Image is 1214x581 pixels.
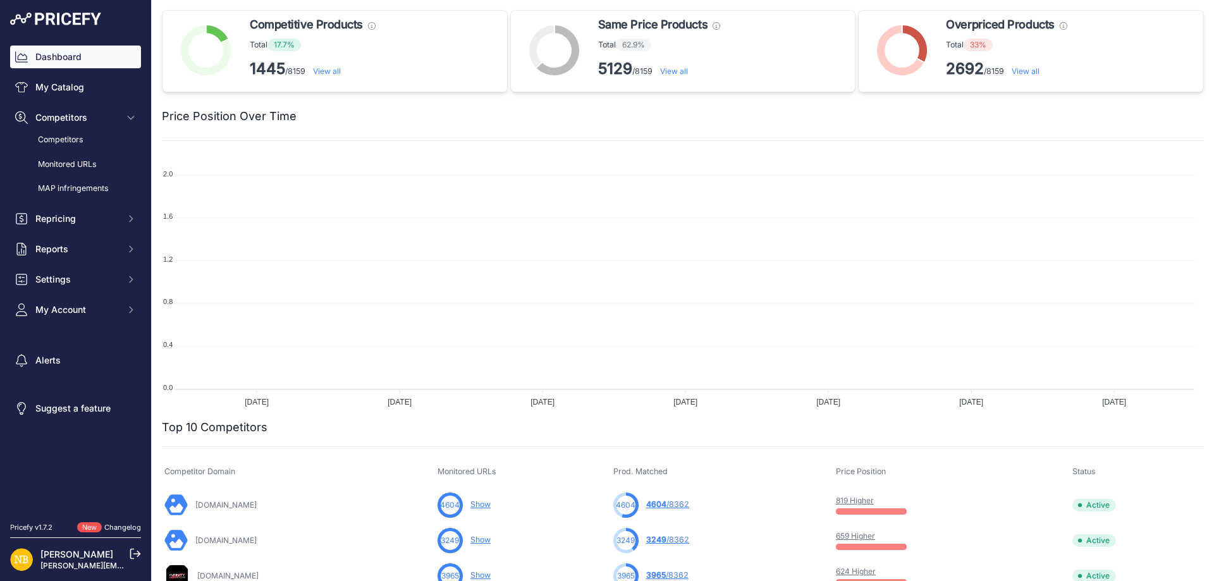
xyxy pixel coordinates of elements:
nav: Sidebar [10,46,141,507]
tspan: 1.6 [163,212,173,220]
span: Prod. Matched [613,467,668,476]
span: 62.9% [616,39,651,51]
tspan: 0.4 [163,341,173,348]
tspan: [DATE] [1102,398,1126,407]
span: 3965 [646,570,666,580]
div: Pricefy v1.7.2 [10,522,52,533]
span: 4604 [616,499,635,511]
strong: 1445 [250,59,285,78]
p: /8159 [598,59,720,79]
a: MAP infringements [10,178,141,200]
button: Settings [10,268,141,291]
a: Dashboard [10,46,141,68]
tspan: 1.2 [163,255,173,263]
tspan: 0.0 [163,384,173,391]
a: 3249/8362 [646,535,689,544]
button: Repricing [10,207,141,230]
tspan: [DATE] [388,398,412,407]
img: Pricefy Logo [10,13,101,25]
span: Price Position [836,467,886,476]
a: Alerts [10,349,141,372]
p: /8159 [250,59,376,79]
a: Changelog [104,523,141,532]
a: 659 Higher [836,531,875,541]
a: View all [313,66,341,76]
span: Reports [35,243,118,255]
h2: Price Position Over Time [162,107,297,125]
span: 17.7% [267,39,301,51]
span: Same Price Products [598,16,708,34]
button: Competitors [10,106,141,129]
tspan: [DATE] [245,398,269,407]
span: 3249 [441,535,459,546]
a: [PERSON_NAME] [40,549,113,560]
strong: 5129 [598,59,632,78]
tspan: 2.0 [163,170,173,178]
span: 4604 [440,499,460,511]
a: 4604/8362 [646,499,689,509]
a: 3965/8362 [646,570,689,580]
tspan: 0.8 [163,298,173,305]
p: /8159 [946,59,1067,79]
span: My Account [35,303,118,316]
span: 4604 [646,499,666,509]
tspan: [DATE] [816,398,840,407]
a: Competitors [10,129,141,151]
span: Status [1072,467,1096,476]
a: Monitored URLs [10,154,141,176]
span: Competitor Domain [164,467,235,476]
span: 33% [964,39,993,51]
span: 3249 [646,535,666,544]
a: [DOMAIN_NAME] [197,571,259,580]
button: My Account [10,298,141,321]
tspan: [DATE] [673,398,697,407]
a: My Catalog [10,76,141,99]
p: Total [250,39,376,51]
a: Show [470,535,491,544]
a: 819 Higher [836,496,874,505]
span: Overpriced Products [946,16,1054,34]
span: Repricing [35,212,118,225]
span: New [77,522,102,533]
a: View all [1012,66,1039,76]
a: [DOMAIN_NAME] [195,500,257,510]
a: 624 Higher [836,566,876,576]
tspan: [DATE] [530,398,555,407]
span: Active [1072,499,1116,511]
button: Reports [10,238,141,260]
h2: Top 10 Competitors [162,419,267,436]
span: Active [1072,534,1116,547]
span: Competitors [35,111,118,124]
a: Show [470,570,491,580]
span: Competitive Products [250,16,363,34]
span: Monitored URLs [438,467,496,476]
span: 3249 [616,535,635,546]
p: Total [946,39,1067,51]
a: [DOMAIN_NAME] [195,535,257,545]
span: Settings [35,273,118,286]
strong: 2692 [946,59,984,78]
a: [PERSON_NAME][EMAIL_ADDRESS][DOMAIN_NAME] [40,561,235,570]
a: Show [470,499,491,509]
p: Total [598,39,720,51]
tspan: [DATE] [959,398,983,407]
a: Suggest a feature [10,397,141,420]
a: View all [660,66,688,76]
